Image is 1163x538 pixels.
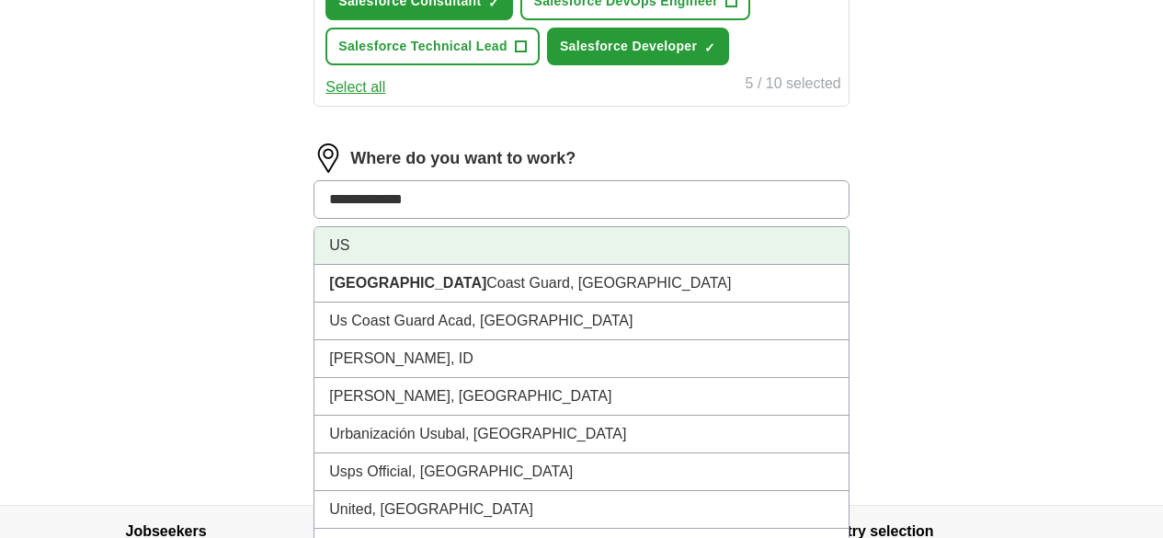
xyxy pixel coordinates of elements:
[314,143,343,173] img: location.png
[314,227,848,265] li: US
[329,275,486,291] strong: [GEOGRAPHIC_DATA]
[338,37,507,56] span: Salesforce Technical Lead
[746,73,841,98] div: 5 / 10 selected
[314,340,848,378] li: [PERSON_NAME], ID
[314,303,848,340] li: Us Coast Guard Acad, [GEOGRAPHIC_DATA]
[314,416,848,453] li: Urbanización Usubal, [GEOGRAPHIC_DATA]
[704,40,715,55] span: ✓
[314,265,848,303] li: Coast Guard, [GEOGRAPHIC_DATA]
[325,76,385,98] button: Select all
[314,453,848,491] li: Usps Official, [GEOGRAPHIC_DATA]
[325,28,540,65] button: Salesforce Technical Lead
[314,378,848,416] li: [PERSON_NAME], [GEOGRAPHIC_DATA]
[547,28,729,65] button: Salesforce Developer✓
[314,491,848,529] li: United, [GEOGRAPHIC_DATA]
[350,146,576,171] label: Where do you want to work?
[560,37,697,56] span: Salesforce Developer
